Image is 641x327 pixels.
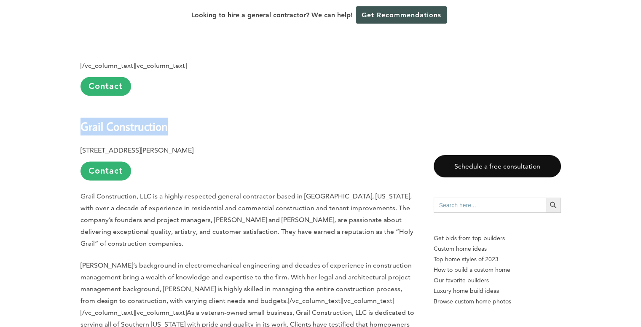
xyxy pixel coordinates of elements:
[356,6,447,24] a: Get Recommendations
[434,198,546,213] input: Search here...
[434,233,561,244] p: Get bids from top builders
[80,119,168,134] b: Grail Construction
[80,161,131,180] a: Contact
[434,254,561,265] a: Top home styles of 2023
[549,201,558,210] svg: Search
[434,155,561,177] a: Schedule a free consultation
[80,146,193,154] b: [STREET_ADDRESS][PERSON_NAME]
[80,192,413,247] span: Grail Construction, LLC is a highly-respected general contractor based in [GEOGRAPHIC_DATA], [US_...
[434,296,561,307] a: Browse custom home photos
[434,265,561,275] a: How to build a custom home
[434,275,561,286] a: Our favorite builders
[434,286,561,296] a: Luxury home build ideas
[80,60,417,96] p: [/vc_column_text][vc_column_text]
[80,77,131,96] a: Contact
[80,261,412,305] span: [PERSON_NAME]’s background in electromechanical engineering and decades of experience in construc...
[434,244,561,254] a: Custom home ideas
